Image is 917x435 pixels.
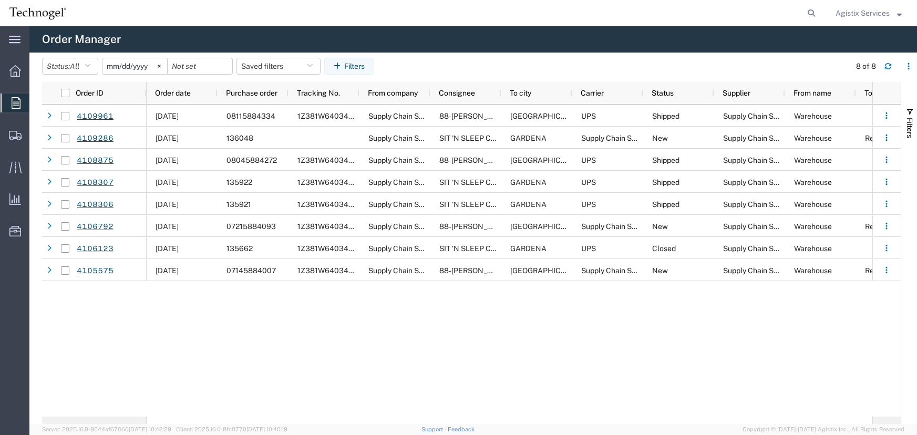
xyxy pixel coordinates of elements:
span: 88-Jerome S Furniture Warehouse [439,112,589,120]
span: Agistix Services [836,7,890,19]
span: Receiving [865,134,898,142]
input: Not set [102,58,167,74]
span: 08/06/2025 [156,134,179,142]
span: Supply Chain Solutions [723,244,800,253]
span: Copyright © [DATE]-[DATE] Agistix Inc., All Rights Reserved [743,425,904,434]
span: [DATE] 10:42:29 [129,426,171,432]
span: 08/04/2025 [156,156,179,164]
span: 07/30/2025 [156,178,179,187]
span: UPS [581,200,596,209]
span: UPS [581,244,596,253]
span: 88-Jerome S Furniture Warehouse [439,156,589,164]
span: Filters [905,118,914,138]
span: SIT 'N SLEEP CORPORATE DC [439,134,541,142]
a: 4108307 [76,173,114,192]
span: [DATE] 10:40:19 [246,426,287,432]
a: 4106123 [76,240,114,258]
span: Shipped [652,112,679,120]
input: Not set [168,58,232,74]
span: Shipped [652,156,679,164]
span: 07/14/2025 [156,266,179,275]
span: Supply Chain Solutions [723,178,800,187]
span: New [652,222,668,231]
div: 8 of 8 [856,61,876,72]
span: Shipped [652,200,679,209]
button: Status:All [42,58,98,75]
span: Client: 2025.16.0-8fc0770 [176,426,287,432]
span: From company [368,89,418,97]
span: 07/16/2025 [156,244,179,253]
span: 1Z381W640342824651 [297,222,379,231]
span: From name [794,89,831,97]
span: Shipped [652,178,679,187]
span: Supply Chain Solutions [368,178,446,187]
span: UPS [581,178,596,187]
span: GARDENA [510,178,547,187]
span: 08/11/2025 [156,112,179,120]
span: Supply Chain Solutions [723,200,800,209]
span: Supplier [723,89,750,97]
span: SIT 'N SLEEP CORPORATE DC [439,178,541,187]
span: To city [510,89,531,97]
img: logo [7,5,68,21]
span: 1Z381W640342632411 [297,112,377,120]
button: Saved filters [236,58,321,75]
span: SIT 'N SLEEP CORPORATE DC [439,244,541,253]
span: UPS [581,156,596,164]
span: Supply Chain Solutions [368,266,446,275]
span: San Diego [510,156,585,164]
span: Supply Chain Solutions [723,222,800,231]
span: Order date [155,89,191,97]
span: Supply Chain Solutions [723,134,800,142]
span: 07/21/2025 [156,222,179,231]
span: Supply Chain Solutions [368,244,446,253]
a: Support [421,426,448,432]
span: 1Z381W640342909471 [297,244,379,253]
button: Agistix Services [835,7,902,19]
span: Server: 2025.16.0-9544af67660 [42,426,171,432]
span: Carrier [581,89,604,97]
span: Supply Chain Solutions [368,200,446,209]
a: 4109286 [76,129,114,148]
h4: Order Manager [42,26,121,53]
span: Purchase order [226,89,277,97]
span: Warehouse [794,112,832,120]
span: Supply Chain Solutions [723,266,800,275]
span: 135662 [226,244,253,253]
span: 88-Jerome S Furniture Warehouse [439,266,589,275]
span: Supply Chain Solutions [581,134,658,142]
span: GARDENA [510,134,547,142]
span: Receiving [865,266,898,275]
span: 08045884272 [226,156,277,164]
span: All [70,62,79,70]
span: 1Z381W640342541411 [297,156,376,164]
span: Warehouse [794,178,832,187]
a: 4108306 [76,195,114,214]
span: Consignee [439,89,475,97]
span: New [652,266,668,275]
span: Supply Chain Solutions [723,112,800,120]
a: 4109961 [76,107,114,126]
span: 08115884334 [226,112,275,120]
button: Filters [324,58,374,75]
a: Feedback [448,426,475,432]
span: 135922 [226,178,252,187]
span: San Diego [510,266,585,275]
a: 4105575 [76,262,114,280]
span: 88-Jerome S Furniture Warehouse [439,222,589,231]
span: Closed [652,244,676,253]
span: 07145884007 [226,266,276,275]
span: 1Z381W640342849296 [297,200,380,209]
span: 1Z381W640342660668 [297,178,381,187]
a: 4106792 [76,217,114,236]
span: GARDENA [510,200,547,209]
span: SIT 'N SLEEP CORPORATE DC [439,200,541,209]
span: Tracking No. [297,89,340,97]
span: Warehouse [794,156,832,164]
span: Receiving [865,222,898,231]
span: UPS [581,112,596,120]
span: Supply Chain Solutions [581,222,658,231]
span: New [652,134,668,142]
span: 135921 [226,200,251,209]
span: Supply Chain Solutions [723,156,800,164]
